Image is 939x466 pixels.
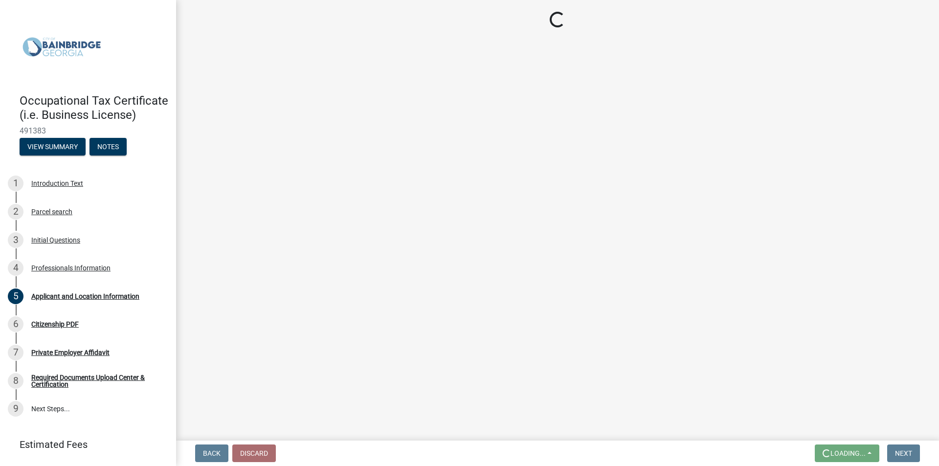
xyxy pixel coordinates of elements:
[20,10,104,84] img: City of Bainbridge, Georgia (Canceled)
[203,449,221,457] span: Back
[31,321,79,328] div: Citizenship PDF
[815,444,879,462] button: Loading...
[31,237,80,244] div: Initial Questions
[31,293,139,300] div: Applicant and Location Information
[89,143,127,151] wm-modal-confirm: Notes
[89,138,127,155] button: Notes
[895,449,912,457] span: Next
[31,180,83,187] div: Introduction Text
[8,232,23,248] div: 3
[31,208,72,215] div: Parcel search
[20,94,168,122] h4: Occupational Tax Certificate (i.e. Business License)
[8,288,23,304] div: 5
[20,126,156,135] span: 491383
[195,444,228,462] button: Back
[8,204,23,220] div: 2
[887,444,920,462] button: Next
[8,176,23,191] div: 1
[8,435,160,454] a: Estimated Fees
[31,265,111,271] div: Professionals Information
[8,401,23,417] div: 9
[8,345,23,360] div: 7
[8,260,23,276] div: 4
[830,449,866,457] span: Loading...
[232,444,276,462] button: Discard
[8,316,23,332] div: 6
[20,138,86,155] button: View Summary
[20,143,86,151] wm-modal-confirm: Summary
[31,374,160,388] div: Required Documents Upload Center & Certification
[8,373,23,389] div: 8
[31,349,110,356] div: Private Employer Affidavit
